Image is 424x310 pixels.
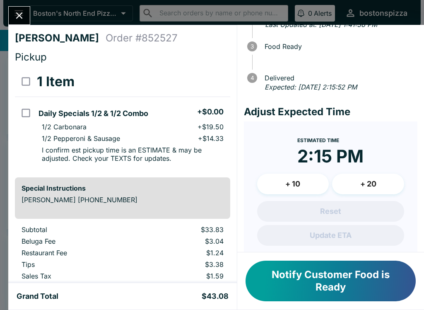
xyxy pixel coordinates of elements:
span: Delivered [260,74,417,82]
p: Sales Tax [22,272,129,280]
p: $3.38 [142,260,223,269]
p: $3.04 [142,237,223,245]
text: 3 [251,43,254,50]
p: 1/2 Carbonara [42,123,87,131]
p: + $14.33 [198,134,224,143]
em: Expected: [DATE] 2:15:52 PM [265,83,357,91]
h5: Daily Specials 1/2 & 1/2 Combo [39,109,148,119]
h5: Grand Total [17,291,58,301]
p: [PERSON_NAME] [PHONE_NUMBER] [22,196,224,204]
h4: Order # 852527 [106,32,178,44]
p: + $19.50 [198,123,224,131]
p: Tips [22,260,129,269]
h4: Adjust Expected Time [244,106,417,118]
time: 2:15 PM [297,145,364,167]
button: + 10 [257,174,329,194]
text: 4 [250,75,254,81]
span: Food Ready [260,43,417,50]
table: orders table [15,67,230,171]
table: orders table [15,225,230,283]
span: Estimated Time [297,137,339,143]
p: Beluga Fee [22,237,129,245]
span: Pickup [15,51,47,63]
p: I confirm est pickup time is an ESTIMATE & may be adjusted. Check your TEXTS for updates. [42,146,223,162]
p: $33.83 [142,225,223,234]
p: $1.24 [142,249,223,257]
p: Subtotal [22,225,129,234]
h6: Special Instructions [22,184,224,192]
button: + 20 [332,174,404,194]
h3: 1 Item [37,73,75,90]
h5: $43.08 [202,291,229,301]
p: $1.59 [142,272,223,280]
h4: [PERSON_NAME] [15,32,106,44]
h5: + $0.00 [197,107,224,117]
em: Last Updated at: [DATE] 1:41:38 PM [265,20,377,29]
p: Restaurant Fee [22,249,129,257]
button: Close [9,7,30,24]
button: Notify Customer Food is Ready [246,261,416,301]
p: 1/2 Pepperoni & Sausage [42,134,120,143]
